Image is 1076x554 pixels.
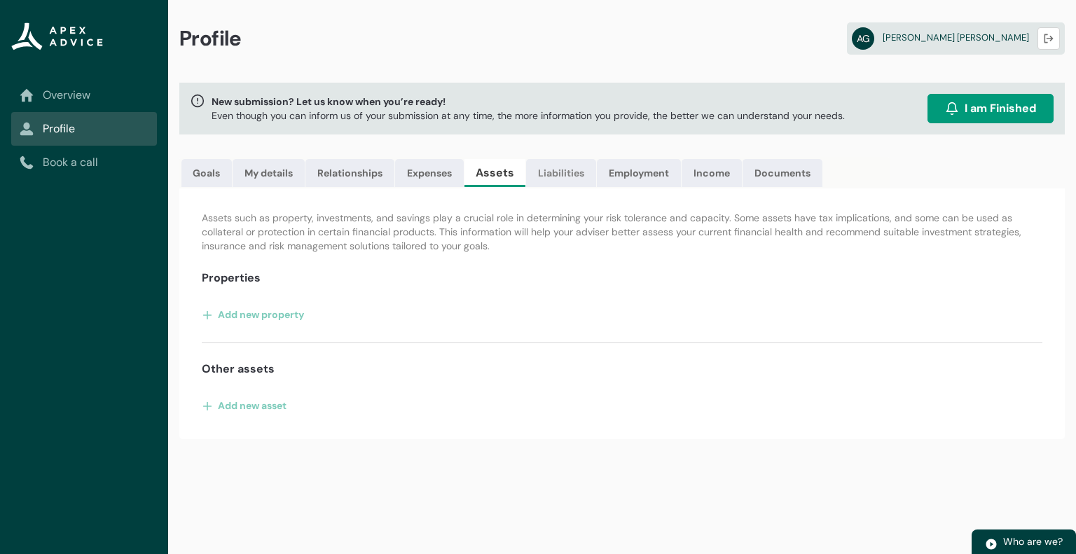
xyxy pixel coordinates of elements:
[212,95,845,109] span: New submission? Let us know when you’re ready!
[682,159,742,187] a: Income
[11,22,103,50] img: Apex Advice Group
[945,102,959,116] img: alarm.svg
[597,159,681,187] a: Employment
[233,159,305,187] a: My details
[1037,27,1060,50] button: Logout
[20,87,149,104] a: Overview
[20,154,149,171] a: Book a call
[212,109,845,123] p: Even though you can inform us of your submission at any time, the more information you provide, t...
[526,159,596,187] a: Liabilities
[965,100,1036,117] span: I am Finished
[1003,535,1063,548] span: Who are we?
[743,159,822,187] a: Documents
[852,27,874,50] abbr: AG
[181,159,232,187] a: Goals
[20,120,149,137] a: Profile
[395,159,464,187] a: Expenses
[847,22,1065,55] a: AG[PERSON_NAME] [PERSON_NAME]
[179,25,242,52] span: Profile
[202,270,261,286] h4: Properties
[985,538,998,550] img: play.svg
[464,159,525,187] a: Assets
[11,78,157,179] nav: Sub page
[305,159,394,187] a: Relationships
[927,94,1054,123] button: I am Finished
[883,32,1029,43] span: [PERSON_NAME] [PERSON_NAME]
[202,303,305,326] button: Add new property
[202,394,287,417] button: Add new asset
[202,211,1042,253] p: Assets such as property, investments, and savings play a crucial role in determining your risk to...
[202,361,275,378] h4: Other assets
